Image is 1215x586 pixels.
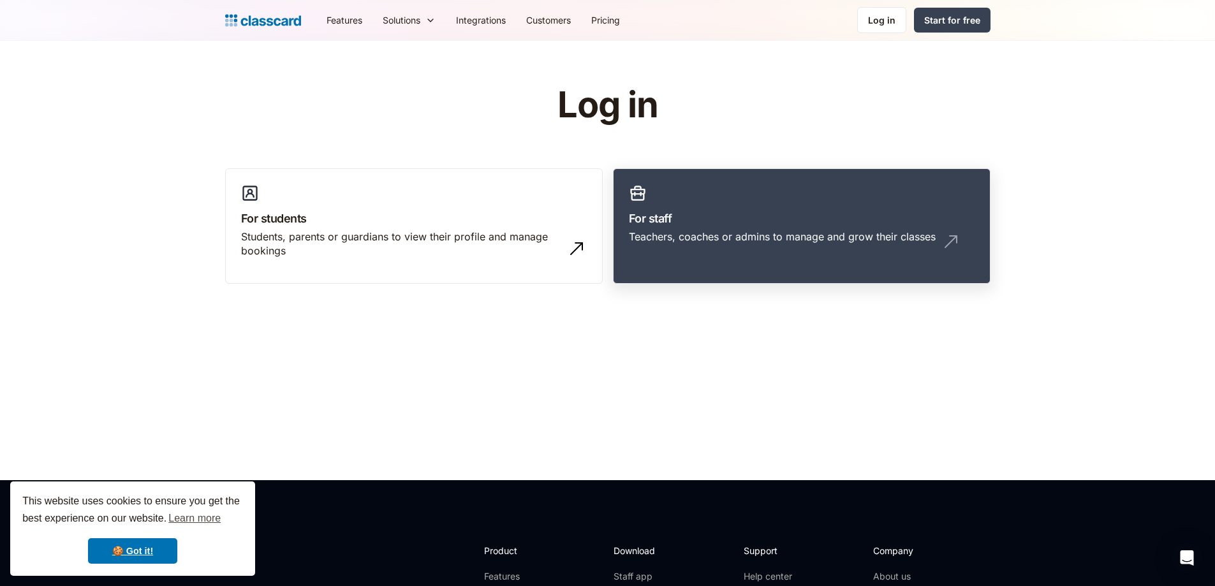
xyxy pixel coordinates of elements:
a: dismiss cookie message [88,538,177,564]
span: This website uses cookies to ensure you get the best experience on our website. [22,494,243,528]
h2: Download [614,544,666,557]
h2: Support [744,544,795,557]
a: Customers [516,6,581,34]
h2: Company [873,544,958,557]
div: Students, parents or guardians to view their profile and manage bookings [241,230,561,258]
a: Features [484,570,552,583]
h1: Log in [405,85,810,125]
a: About us [873,570,958,583]
div: Solutions [372,6,446,34]
a: Log in [857,7,906,33]
div: Teachers, coaches or admins to manage and grow their classes [629,230,936,244]
div: Solutions [383,13,420,27]
h3: For staff [629,210,975,227]
div: Log in [868,13,895,27]
a: Staff app [614,570,666,583]
a: For studentsStudents, parents or guardians to view their profile and manage bookings [225,168,603,284]
h3: For students [241,210,587,227]
a: Pricing [581,6,630,34]
a: Start for free [914,8,990,33]
a: For staffTeachers, coaches or admins to manage and grow their classes [613,168,990,284]
h2: Product [484,544,552,557]
div: Open Intercom Messenger [1172,543,1202,573]
div: cookieconsent [10,481,255,576]
a: Help center [744,570,795,583]
a: Integrations [446,6,516,34]
a: learn more about cookies [166,509,223,528]
div: Start for free [924,13,980,27]
a: Logo [225,11,301,29]
a: Features [316,6,372,34]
